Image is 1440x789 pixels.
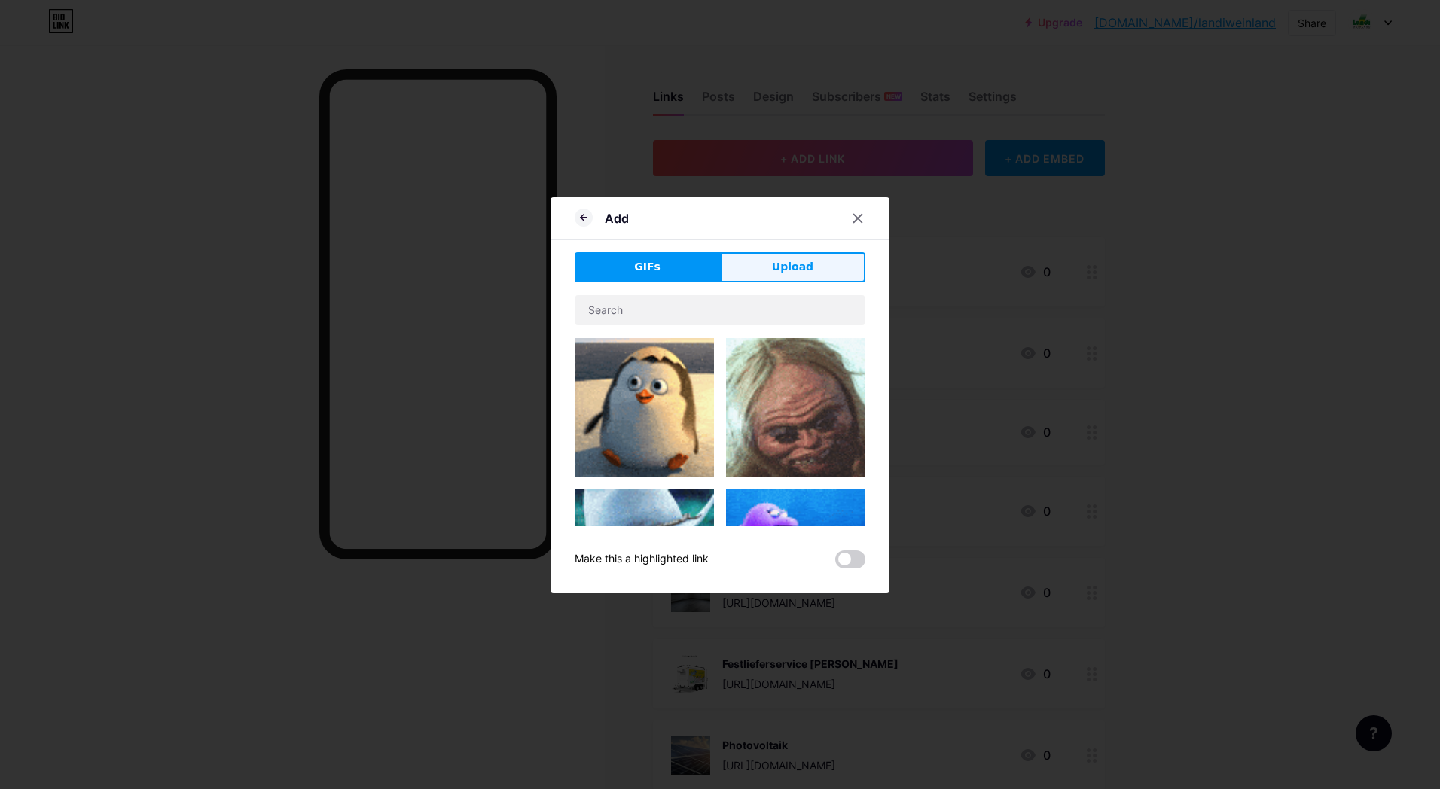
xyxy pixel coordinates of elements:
[575,338,714,477] img: Gihpy
[575,252,720,282] button: GIFs
[575,550,709,568] div: Make this a highlighted link
[605,209,629,227] div: Add
[726,489,865,596] img: Gihpy
[726,338,865,477] img: Gihpy
[575,295,865,325] input: Search
[634,259,661,275] span: GIFs
[575,489,714,647] img: Gihpy
[772,259,813,275] span: Upload
[720,252,865,282] button: Upload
